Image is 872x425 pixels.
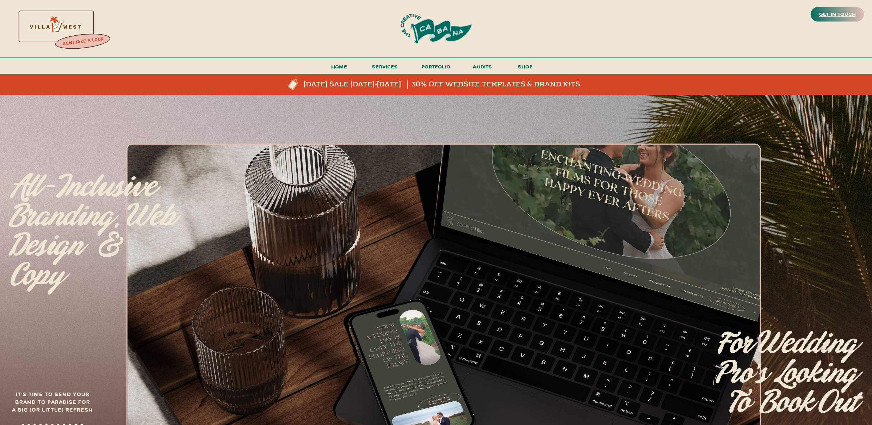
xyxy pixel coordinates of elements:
a: audits [472,62,493,74]
a: [DATE] sale [DATE]-[DATE] [304,80,424,89]
a: get in touch [818,10,857,19]
a: portfolio [420,62,453,75]
p: for Wedding pro's looking to Book Out [668,329,856,425]
p: All-inclusive branding, web design & copy [10,172,178,272]
a: shop [508,62,542,74]
a: 30% off website templates & brand kits [412,80,587,89]
a: Home [328,62,350,75]
a: services [370,62,400,75]
h3: It's time to send your brand to paradise for a big (or little) refresh [11,390,94,417]
span: services [372,63,398,70]
a: new! take a look [54,35,112,49]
